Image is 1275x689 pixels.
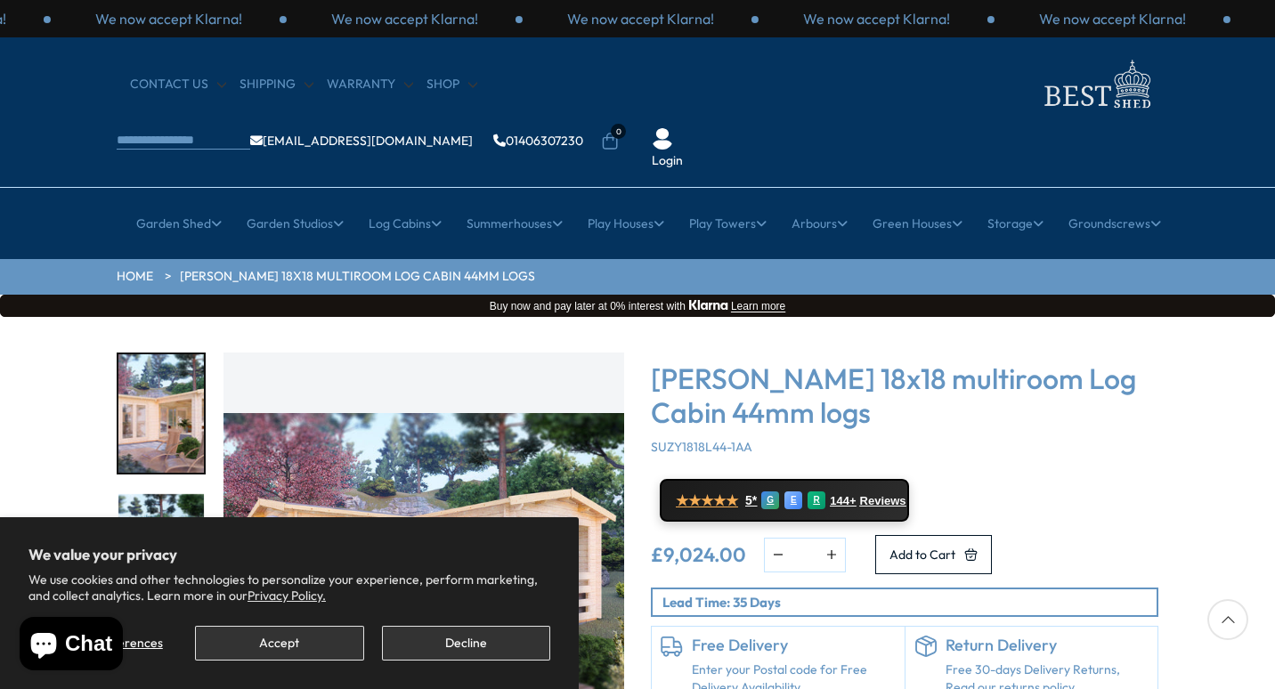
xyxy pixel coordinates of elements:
h6: Return Delivery [946,636,1149,655]
div: E [784,491,802,509]
a: 01406307230 [493,134,583,147]
a: Login [652,152,683,170]
inbox-online-store-chat: Shopify online store chat [14,617,128,675]
div: R [808,491,825,509]
p: We use cookies and other technologies to personalize your experience, perform marketing, and coll... [28,571,550,604]
span: ★★★★★ [676,492,738,509]
a: CONTACT US [130,76,226,93]
a: [EMAIL_ADDRESS][DOMAIN_NAME] [250,134,473,147]
p: We now accept Klarna! [331,9,478,28]
img: logo [1034,55,1158,113]
a: Play Towers [689,201,767,246]
a: Garden Studios [247,201,344,246]
a: 0 [601,133,619,150]
a: Play Houses [588,201,664,246]
ins: £9,024.00 [651,545,746,564]
img: Suzy3_2x6-2_5S31896-1_f0f3b787-e36b-4efa-959a-148785adcb0b_200x200.jpg [118,354,204,473]
h6: Free Delivery [692,636,896,655]
a: Privacy Policy. [248,588,326,604]
p: We now accept Klarna! [95,9,242,28]
div: 1 / 3 [287,9,523,28]
div: 3 / 3 [51,9,287,28]
img: User Icon [652,128,673,150]
div: G [761,491,779,509]
a: Garden Shed [136,201,222,246]
span: Reviews [860,494,906,508]
a: ★★★★★ 5* G E R 144+ Reviews [660,479,909,522]
h3: [PERSON_NAME] 18x18 multiroom Log Cabin 44mm logs [651,361,1158,430]
a: Arbours [792,201,848,246]
a: Warranty [327,76,413,93]
a: Log Cabins [369,201,442,246]
a: Summerhouses [467,201,563,246]
div: 2 / 3 [523,9,759,28]
a: Shop [426,76,477,93]
span: 144+ [830,494,856,508]
button: Add to Cart [875,535,992,574]
a: HOME [117,268,153,286]
a: Storage [987,201,1044,246]
img: Suzy3_2x6-2_5S31896-2_64732b6d-1a30-4d9b-a8b3-4f3a95d206a5_200x200.jpg [118,494,204,612]
p: We now accept Klarna! [803,9,950,28]
a: [PERSON_NAME] 18x18 multiroom Log Cabin 44mm logs [180,268,535,286]
div: 3 / 3 [759,9,995,28]
a: Green Houses [873,201,962,246]
button: Decline [382,626,550,661]
h2: We value your privacy [28,546,550,563]
a: Shipping [240,76,313,93]
button: Accept [195,626,363,661]
p: Lead Time: 35 Days [662,593,1157,612]
p: We now accept Klarna! [567,9,714,28]
div: 2 / 7 [117,492,206,614]
span: Add to Cart [889,548,955,561]
span: SUZY1818L44-1AA [651,439,752,455]
div: 1 / 3 [995,9,1230,28]
span: 0 [611,124,626,139]
p: We now accept Klarna! [1039,9,1186,28]
div: 1 / 7 [117,353,206,474]
a: Groundscrews [1068,201,1161,246]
